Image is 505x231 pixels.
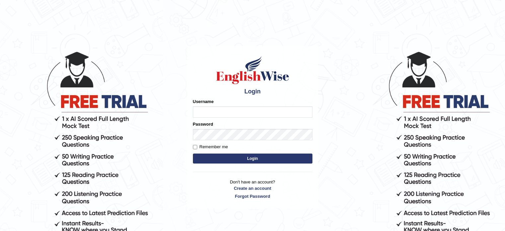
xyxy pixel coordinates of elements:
img: Logo of English Wise sign in for intelligent practice with AI [215,55,291,85]
button: Login [193,154,312,164]
a: Create an account [193,185,312,191]
a: Forgot Password [193,193,312,199]
p: Don't have an account? [193,179,312,199]
label: Remember me [193,144,228,150]
h4: Login [193,88,312,95]
label: Password [193,121,213,127]
input: Remember me [193,145,197,149]
label: Username [193,98,214,105]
